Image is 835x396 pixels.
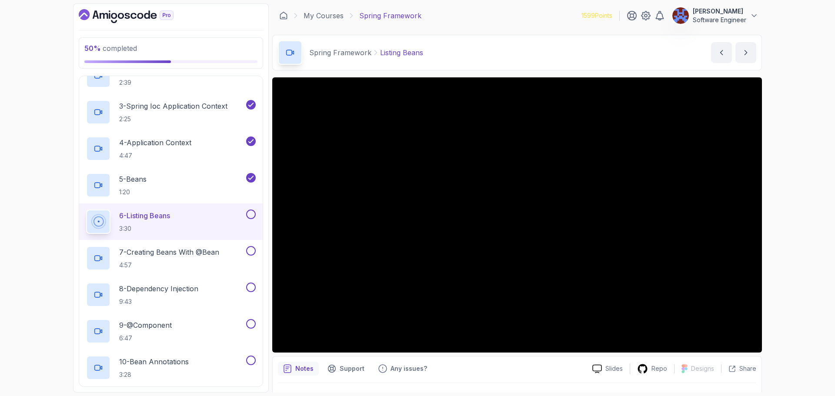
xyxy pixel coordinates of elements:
p: 1599 Points [581,11,612,20]
p: 3:30 [119,224,170,233]
button: 8-Dependency Injection9:43 [86,283,256,307]
button: user profile image[PERSON_NAME]Software Engineer [672,7,758,24]
iframe: 6 - Listing Beans [272,77,762,353]
a: Dashboard [79,9,194,23]
p: Notes [295,364,314,373]
button: 10-Bean Annotations3:28 [86,356,256,380]
p: 4:47 [119,151,191,160]
p: Designs [691,364,714,373]
p: Support [340,364,364,373]
button: 5-Beans1:20 [86,173,256,197]
p: 9:43 [119,297,198,306]
p: 2:25 [119,115,227,123]
img: user profile image [672,7,689,24]
p: 6:47 [119,334,172,343]
p: Repo [651,364,667,373]
p: Share [739,364,756,373]
button: 4-Application Context4:47 [86,136,256,161]
span: 50 % [84,44,101,53]
p: 3 - Spring Ioc Application Context [119,101,227,111]
p: 2:39 [119,78,244,87]
p: Slides [605,364,623,373]
button: notes button [278,362,319,376]
p: Software Engineer [693,16,746,24]
button: Feedback button [373,362,432,376]
p: 7 - Creating Beans With @Bean [119,247,219,257]
button: 9-@Component6:47 [86,319,256,343]
button: 3-Spring Ioc Application Context2:25 [86,100,256,124]
span: completed [84,44,137,53]
a: Dashboard [279,11,288,20]
p: 10 - Bean Annotations [119,356,189,367]
a: My Courses [304,10,344,21]
p: 9 - @Component [119,320,172,330]
p: Listing Beans [380,47,423,58]
p: Any issues? [391,364,427,373]
button: next content [735,42,756,63]
p: 1:20 [119,188,147,196]
p: 8 - Dependency Injection [119,283,198,294]
button: previous content [711,42,732,63]
p: Spring Framework [309,47,371,58]
p: 4:57 [119,261,219,270]
button: 7-Creating Beans With @Bean4:57 [86,246,256,270]
p: 3:28 [119,370,189,379]
p: Spring Framework [359,10,421,21]
p: 4 - Application Context [119,137,191,148]
p: 5 - Beans [119,174,147,184]
a: Slides [585,364,630,373]
button: Share [721,364,756,373]
button: Support button [322,362,370,376]
p: [PERSON_NAME] [693,7,746,16]
a: Repo [630,363,674,374]
button: 6-Listing Beans3:30 [86,210,256,234]
p: 6 - Listing Beans [119,210,170,221]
